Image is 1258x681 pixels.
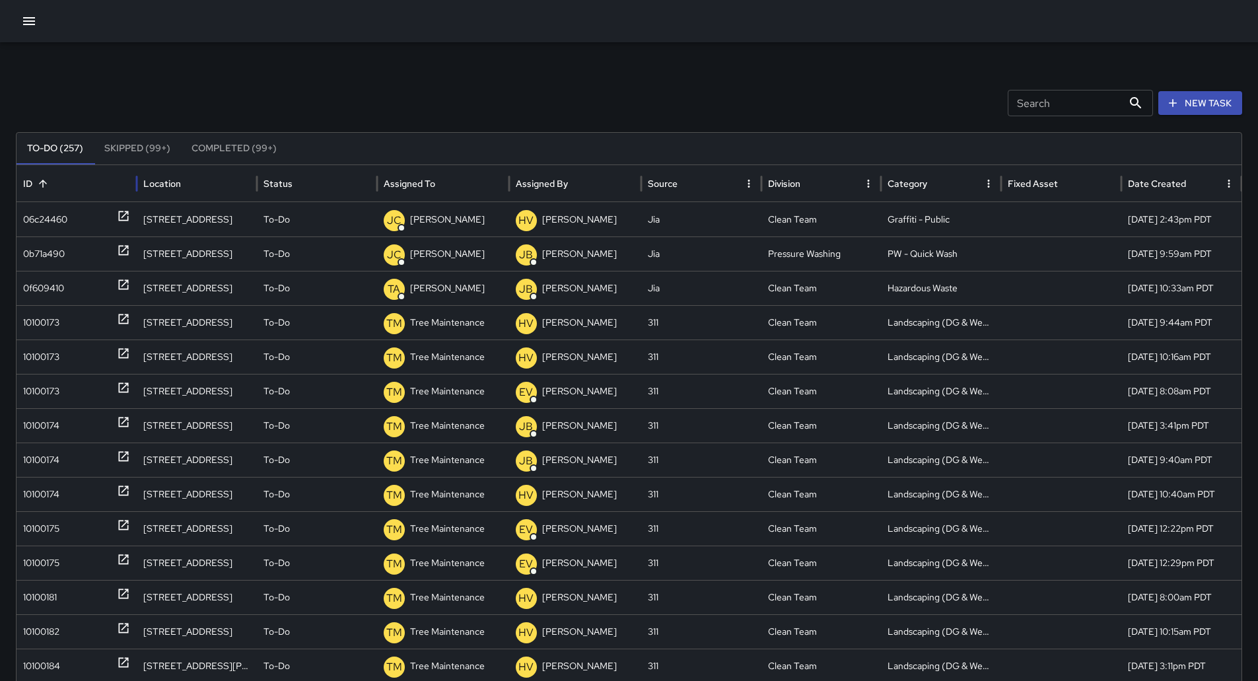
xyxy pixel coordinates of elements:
p: [PERSON_NAME] [542,409,617,443]
p: HV [518,591,534,606]
p: [PERSON_NAME] [410,237,485,271]
div: Clean Team [761,340,882,374]
div: 4/9/2025, 8:08am PDT [1121,374,1241,408]
div: Jia [641,271,761,305]
p: To-Do [263,375,290,408]
p: To-Do [263,340,290,374]
p: To-Do [263,306,290,340]
p: Tree Maintenance [410,615,485,649]
div: 259 6th Street [137,477,257,511]
p: To-Do [263,546,290,580]
div: 10/7/2025, 9:59am PDT [1121,236,1241,271]
button: To-Do (257) [17,133,94,164]
div: Landscaping (DG & Weeds) [881,546,1001,580]
p: To-Do [263,581,290,614]
p: [PERSON_NAME] [410,271,485,305]
p: [PERSON_NAME] [542,478,617,511]
div: 311 [641,614,761,649]
div: 4/8/2025, 9:44am PDT [1121,305,1241,340]
p: TM [386,350,402,366]
div: Landscaping (DG & Weeds) [881,443,1001,477]
div: Jia [641,236,761,271]
div: 311 [641,511,761,546]
p: HV [518,487,534,503]
p: TM [386,522,402,538]
div: Landscaping (DG & Weeds) [881,580,1001,614]
p: To-Do [263,271,290,305]
p: JC [387,213,402,229]
div: Clean Team [761,443,882,477]
div: 9/27/2025, 2:43pm PDT [1121,202,1241,236]
p: TM [386,316,402,332]
p: [PERSON_NAME] [542,306,617,340]
p: TM [386,384,402,400]
div: Clean Team [761,374,882,408]
div: 311 [641,305,761,340]
div: Landscaping (DG & Weeds) [881,340,1001,374]
p: HV [518,350,534,366]
div: 79 8th Street [137,511,257,546]
p: [PERSON_NAME] [542,512,617,546]
div: Graffiti - Public [881,202,1001,236]
div: Clean Team [761,305,882,340]
div: 4/11/2025, 12:22pm PDT [1121,511,1241,546]
div: Clean Team [761,511,882,546]
div: Clean Team [761,580,882,614]
button: Completed (99+) [181,133,287,164]
p: Tree Maintenance [410,512,485,546]
div: 311 [641,443,761,477]
div: ID [23,178,32,190]
p: To-Do [263,615,290,649]
div: 4/24/2025, 8:00am PDT [1121,580,1241,614]
div: Fixed Asset [1008,178,1058,190]
div: Jia [641,202,761,236]
div: PW - Quick Wash [881,236,1001,271]
div: Date Created [1128,178,1186,190]
p: [PERSON_NAME] [542,340,617,374]
p: Tree Maintenance [410,375,485,408]
p: TA [388,281,400,297]
button: New Task [1158,91,1242,116]
div: Clean Team [761,271,882,305]
button: Source column menu [740,174,758,193]
div: 1256 Mission Street [137,546,257,580]
p: JB [519,247,533,263]
div: Landscaping (DG & Weeds) [881,374,1001,408]
div: Division [768,178,800,190]
div: Landscaping (DG & Weeds) [881,305,1001,340]
p: Tree Maintenance [410,478,485,511]
div: 311 [641,340,761,374]
p: [PERSON_NAME] [542,237,617,271]
p: EV [519,556,533,572]
div: Landscaping (DG & Weeds) [881,408,1001,443]
p: Tree Maintenance [410,306,485,340]
p: [PERSON_NAME] [542,443,617,477]
div: Source [648,178,678,190]
p: Tree Maintenance [410,581,485,614]
div: 452 Tehama Street [137,614,257,649]
div: 1179 Mission Street [137,580,257,614]
p: HV [518,213,534,229]
p: [PERSON_NAME] [542,546,617,580]
div: 10/9/2025, 10:33am PDT [1121,271,1241,305]
p: Tree Maintenance [410,443,485,477]
p: [PERSON_NAME] [410,203,485,236]
p: To-Do [263,203,290,236]
div: 91 6th Street [137,443,257,477]
div: Status [263,178,293,190]
div: 311 [641,477,761,511]
div: 10100173 [23,306,59,340]
p: JC [387,247,402,263]
div: 4/10/2025, 9:40am PDT [1121,443,1241,477]
p: JB [519,281,533,297]
button: Sort [34,174,52,193]
div: 44 5th Street [137,236,257,271]
div: Assigned To [384,178,435,190]
div: 10100182 [23,615,59,649]
div: Landscaping (DG & Weeds) [881,614,1001,649]
div: 06c24460 [23,203,67,236]
p: TM [386,419,402,435]
p: [PERSON_NAME] [542,375,617,408]
div: Assigned By [516,178,568,190]
div: 10100175 [23,512,59,546]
